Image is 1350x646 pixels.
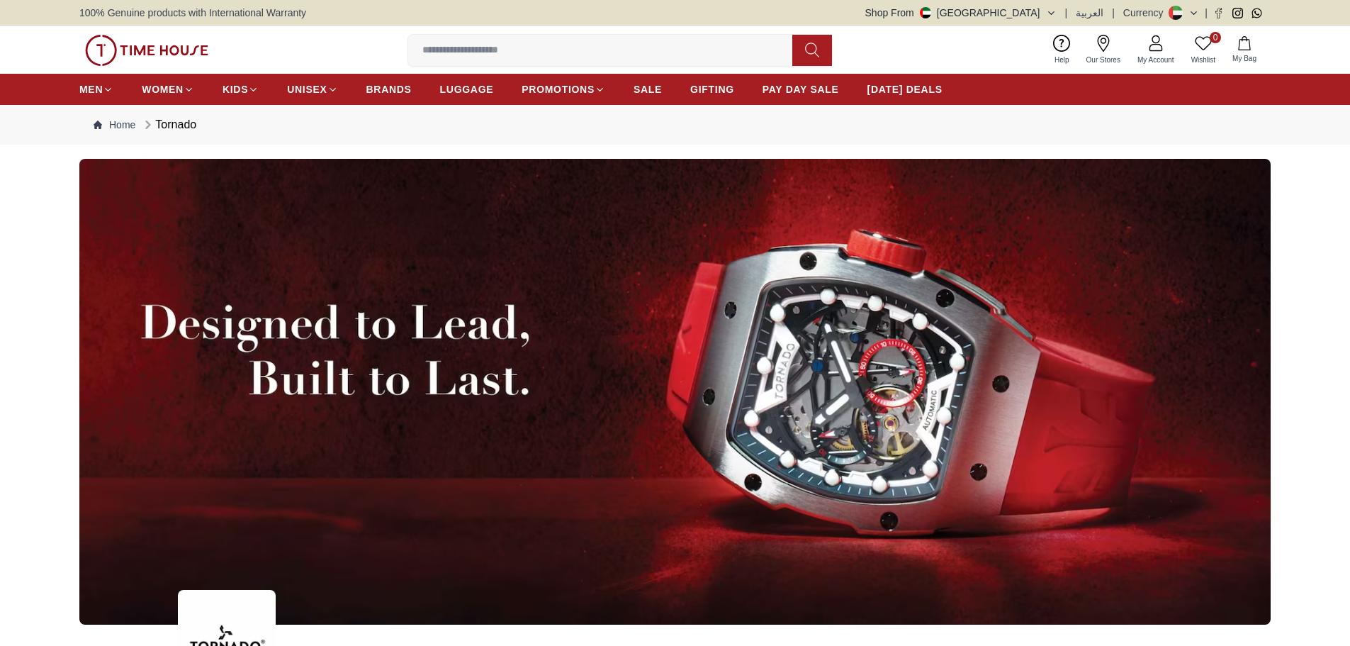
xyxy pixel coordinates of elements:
nav: Breadcrumb [79,105,1271,145]
a: PAY DAY SALE [763,77,839,102]
a: BRANDS [366,77,412,102]
a: SALE [634,77,662,102]
a: LUGGAGE [440,77,494,102]
div: Tornado [141,116,196,133]
span: 100% Genuine products with International Warranty [79,6,306,20]
span: MEN [79,82,103,96]
span: [DATE] DEALS [867,82,943,96]
a: [DATE] DEALS [867,77,943,102]
span: Help [1049,55,1075,65]
span: LUGGAGE [440,82,494,96]
div: Currency [1123,6,1169,20]
span: 0 [1210,32,1221,43]
img: ... [85,35,208,66]
a: PROMOTIONS [522,77,605,102]
span: | [1112,6,1115,20]
a: GIFTING [690,77,734,102]
span: My Bag [1227,53,1262,64]
a: Help [1046,32,1078,68]
span: WOMEN [142,82,184,96]
span: Wishlist [1186,55,1221,65]
a: Whatsapp [1251,8,1262,18]
a: Instagram [1232,8,1243,18]
a: 0Wishlist [1183,32,1224,68]
a: MEN [79,77,113,102]
span: My Account [1132,55,1180,65]
a: Our Stores [1078,32,1129,68]
a: Home [94,118,135,132]
a: Facebook [1213,8,1224,18]
img: United Arab Emirates [920,7,931,18]
span: SALE [634,82,662,96]
button: العربية [1076,6,1103,20]
a: WOMEN [142,77,194,102]
span: PAY DAY SALE [763,82,839,96]
a: KIDS [223,77,259,102]
a: UNISEX [287,77,337,102]
button: Shop From[GEOGRAPHIC_DATA] [865,6,1057,20]
span: PROMOTIONS [522,82,595,96]
span: UNISEX [287,82,327,96]
span: BRANDS [366,82,412,96]
span: | [1065,6,1068,20]
button: My Bag [1224,33,1265,67]
img: ... [79,159,1271,625]
span: | [1205,6,1208,20]
span: GIFTING [690,82,734,96]
span: Our Stores [1081,55,1126,65]
span: KIDS [223,82,248,96]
